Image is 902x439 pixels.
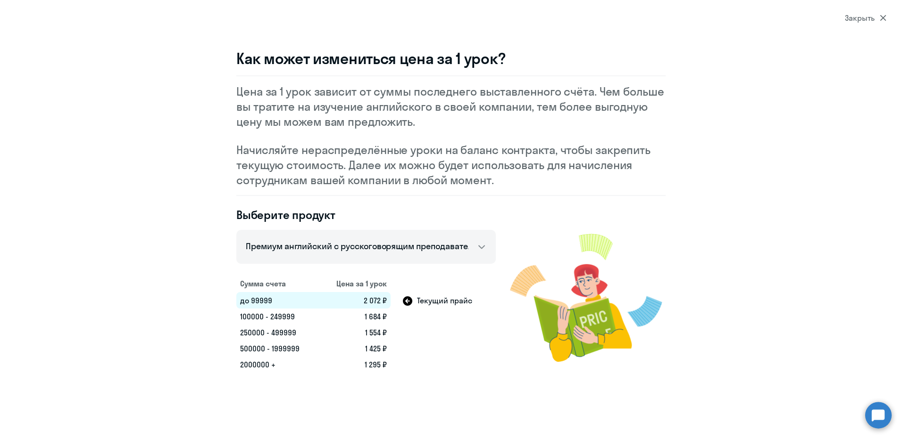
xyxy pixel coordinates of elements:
[236,292,319,309] td: до 99999
[236,341,319,357] td: 500000 - 1999999
[236,142,666,187] p: Начисляйте нераспределённые уроки на баланс контракта, чтобы закрепить текущую стоимость. Далее и...
[319,309,391,325] td: 1 684 ₽
[236,275,319,292] th: Сумма счета
[236,49,666,68] h3: Как может измениться цена за 1 урок?
[236,84,666,129] p: Цена за 1 урок зависит от суммы последнего выставленного счёта. Чем больше вы тратите на изучение...
[236,309,319,325] td: 100000 - 249999
[319,357,391,373] td: 1 295 ₽
[319,275,391,292] th: Цена за 1 урок
[319,341,391,357] td: 1 425 ₽
[319,325,391,341] td: 1 554 ₽
[319,292,391,309] td: 2 072 ₽
[236,357,319,373] td: 2000000 +
[236,325,319,341] td: 250000 - 499999
[236,207,496,222] h4: Выберите продукт
[845,12,886,24] div: Закрыть
[391,292,496,309] td: Текущий прайс
[510,222,666,373] img: modal-image.png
